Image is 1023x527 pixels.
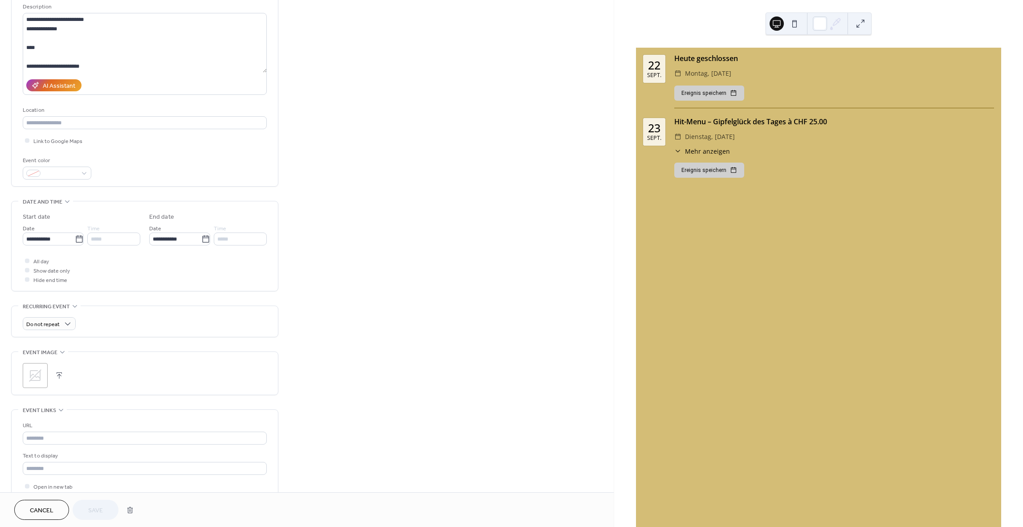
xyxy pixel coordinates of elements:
button: AI Assistant [26,79,82,91]
span: Event image [23,348,57,357]
div: End date [149,212,174,222]
div: ​ [674,131,681,142]
span: Event links [23,406,56,415]
span: Hide end time [33,276,67,285]
span: Link to Google Maps [33,137,82,146]
span: Show date only [33,266,70,276]
span: All day [33,257,49,266]
div: ; [23,363,48,388]
span: Cancel [30,506,53,515]
span: Mehr anzeigen [685,147,730,156]
div: AI Assistant [43,82,75,91]
span: Date and time [23,197,62,207]
div: ​ [674,147,681,156]
span: Date [23,224,35,233]
button: Cancel [14,500,69,520]
div: ​ [674,68,681,79]
button: Ereignis speichern [674,163,744,178]
span: Time [214,224,226,233]
div: 23 [648,123,660,134]
button: Ereignis speichern [674,86,744,101]
div: Event color [23,156,90,165]
div: Sept. [647,135,661,141]
div: 22 [648,60,660,71]
div: URL [23,421,265,430]
span: Dienstag, [DATE] [685,131,735,142]
div: Text to display [23,451,265,461]
div: Sept. [647,73,661,78]
div: Location [23,106,265,115]
span: Time [87,224,100,233]
div: Description [23,2,265,12]
span: Montag, [DATE] [685,68,731,79]
span: Do not repeat [26,319,60,330]
div: Hit-Menu – Gipfelglück des Tages à CHF 25.00 [674,116,994,127]
div: Heute geschlossen [674,53,994,64]
button: ​Mehr anzeigen [674,147,730,156]
span: Date [149,224,161,233]
span: Recurring event [23,302,70,311]
div: Start date [23,212,50,222]
span: Open in new tab [33,482,73,492]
